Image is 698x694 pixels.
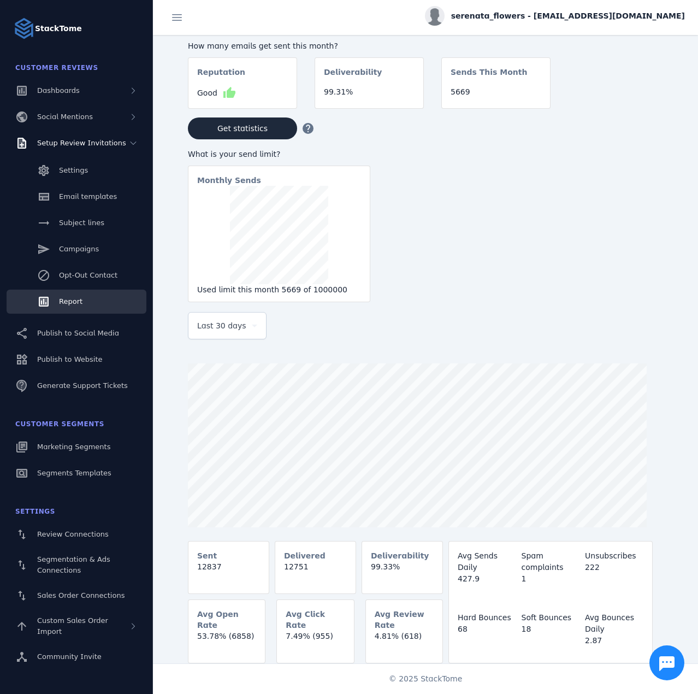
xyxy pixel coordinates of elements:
[197,550,217,561] mat-card-subtitle: Sent
[37,381,128,390] span: Generate Support Tickets
[277,631,353,651] mat-card-content: 7.49% (955)
[197,67,245,86] mat-card-subtitle: Reputation
[7,584,146,608] a: Sales Order Connections
[585,562,643,573] div: 222
[188,117,297,139] button: Get statistics
[7,263,146,287] a: Opt-Out Contact
[59,166,88,174] span: Settings
[217,125,268,132] span: Get statistics
[275,561,356,581] mat-card-content: 12751
[37,113,93,121] span: Social Mentions
[425,6,445,26] img: profile.jpg
[197,319,246,332] span: Last 30 days
[35,23,82,34] strong: StackTome
[324,67,382,86] mat-card-subtitle: Deliverability
[425,6,685,26] button: serenata_flowers - [EMAIL_ADDRESS][DOMAIN_NAME]
[375,609,434,631] mat-card-subtitle: Avg Review Rate
[37,616,108,636] span: Custom Sales Order Import
[522,573,580,585] div: 1
[522,624,580,635] div: 18
[522,550,580,573] div: Spam complaints
[7,158,146,183] a: Settings
[15,508,55,515] span: Settings
[197,87,217,99] span: Good
[37,355,102,363] span: Publish to Website
[13,17,35,39] img: Logo image
[59,297,82,305] span: Report
[366,631,442,651] mat-card-content: 4.81% (618)
[451,67,527,86] mat-card-subtitle: Sends This Month
[7,185,146,209] a: Email templates
[284,550,326,561] mat-card-subtitle: Delivered
[389,673,463,685] span: © 2025 StackTome
[37,652,102,661] span: Community Invite
[37,555,110,574] span: Segmentation & Ads Connections
[59,192,117,201] span: Email templates
[37,469,111,477] span: Segments Templates
[7,645,146,669] a: Community Invite
[7,435,146,459] a: Marketing Segments
[286,609,345,631] mat-card-subtitle: Avg Click Rate
[7,237,146,261] a: Campaigns
[188,40,551,52] div: How many emails get sent this month?
[15,420,104,428] span: Customer Segments
[197,284,361,296] div: Used limit this month 5669 of 1000000
[7,348,146,372] a: Publish to Website
[37,329,119,337] span: Publish to Social Media
[371,550,429,561] mat-card-subtitle: Deliverability
[585,550,643,562] div: Unsubscribes
[7,211,146,235] a: Subject lines
[585,612,643,635] div: Avg Bounces Daily
[37,591,125,599] span: Sales Order Connections
[37,139,126,147] span: Setup Review Invitations
[188,561,269,581] mat-card-content: 12837
[442,86,550,107] mat-card-content: 5669
[37,530,109,538] span: Review Connections
[522,612,580,624] div: Soft Bounces
[37,443,110,451] span: Marketing Segments
[7,461,146,485] a: Segments Templates
[7,321,146,345] a: Publish to Social Media
[59,245,99,253] span: Campaigns
[7,374,146,398] a: Generate Support Tickets
[197,609,256,631] mat-card-subtitle: Avg Open Rate
[223,86,236,99] mat-icon: thumb_up
[324,86,415,98] div: 99.31%
[585,635,643,646] div: 2.87
[37,86,80,95] span: Dashboards
[59,219,104,227] span: Subject lines
[197,175,261,186] mat-card-subtitle: Monthly Sends
[458,624,516,635] div: 68
[458,612,516,624] div: Hard Bounces
[458,550,516,573] div: Avg Sends Daily
[188,631,265,651] mat-card-content: 53.78% (6858)
[7,522,146,546] a: Review Connections
[362,561,442,581] mat-card-content: 99.33%
[7,290,146,314] a: Report
[451,10,685,22] span: serenata_flowers - [EMAIL_ADDRESS][DOMAIN_NAME]
[7,549,146,581] a: Segmentation & Ads Connections
[188,149,370,160] div: What is your send limit?
[59,271,117,279] span: Opt-Out Contact
[458,573,516,585] div: 427.9
[15,64,98,72] span: Customer Reviews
